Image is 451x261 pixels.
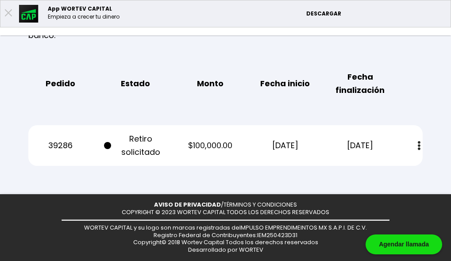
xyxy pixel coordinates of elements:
span: WORTEV CAPITAL y su logo son marcas registradas de IMPULSO EMPRENDIMEINTOS MX S.A.P.I. DE C.V. [84,223,367,232]
p: Retiro solicitado [104,132,167,159]
b: Estado [121,77,150,90]
p: [DATE] [254,139,317,152]
p: Empieza a crecer tu dinero [48,13,119,21]
p: / [154,201,297,209]
span: Registro Federal de Contribuyentes: IEM250423D31 [154,231,297,239]
b: Fecha inicio [260,77,310,90]
p: DESCARGAR [306,10,446,18]
span: Copyright© 2018 Wortev Capital Todos los derechos reservados [133,238,318,246]
a: TÉRMINOS Y CONDICIONES [224,200,297,209]
div: Agendar llamada [366,234,442,254]
b: Pedido [46,77,75,90]
p: [DATE] [328,139,392,152]
b: Monto [197,77,224,90]
a: AVISO DE PRIVACIDAD [154,200,221,209]
p: 39286 [29,139,92,152]
p: App WORTEV CAPITAL [48,5,119,13]
span: Desarrollado por WORTEV [188,246,263,254]
p: $100,000.00 [179,139,242,152]
img: appicon [19,5,39,23]
p: COPYRIGHT © 2023 WORTEV CAPITAL TODOS LOS DERECHOS RESERVADOS [122,209,329,216]
b: Fecha finalización [328,70,392,97]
